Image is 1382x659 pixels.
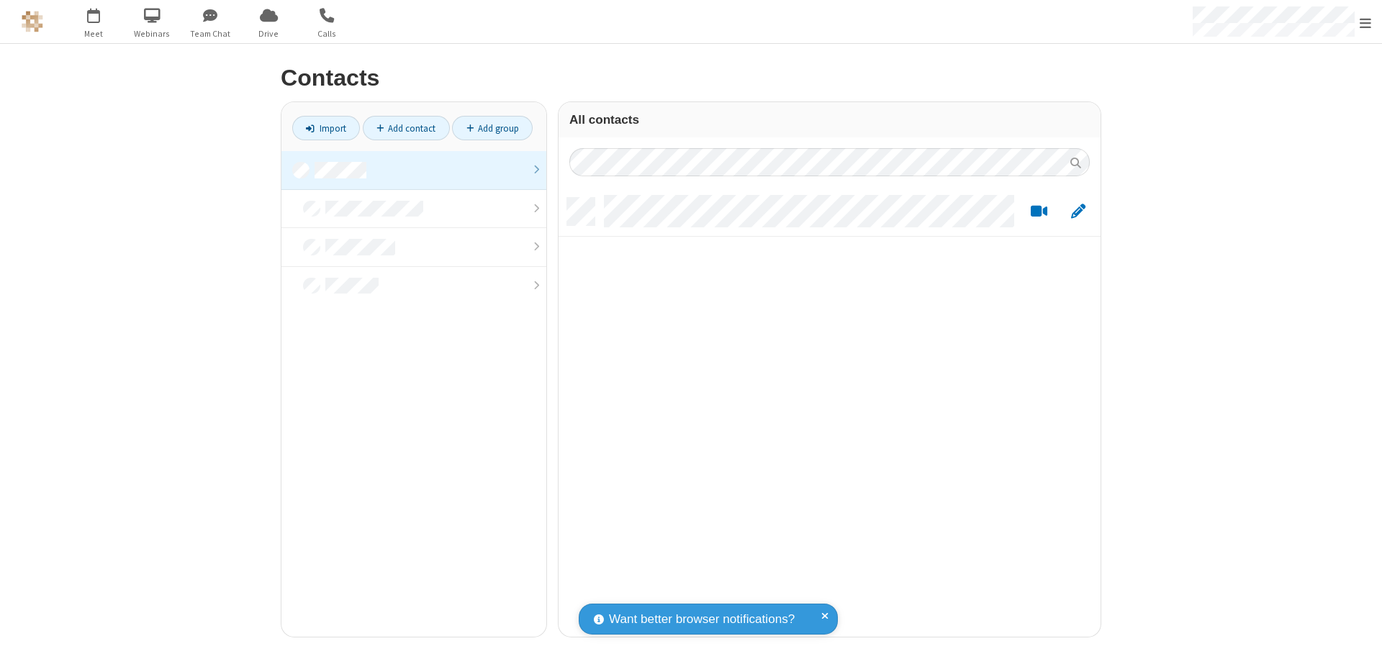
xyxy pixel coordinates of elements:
span: Webinars [125,27,179,40]
a: Add group [452,116,533,140]
h2: Contacts [281,65,1101,91]
span: Team Chat [184,27,238,40]
iframe: Chat [1346,622,1371,649]
span: Meet [67,27,121,40]
span: Want better browser notifications? [609,610,795,629]
a: Add contact [363,116,450,140]
span: Drive [242,27,296,40]
h3: All contacts [569,113,1090,127]
span: Calls [300,27,354,40]
a: Import [292,116,360,140]
button: Edit [1064,203,1092,221]
img: QA Selenium DO NOT DELETE OR CHANGE [22,11,43,32]
button: Start a video meeting [1025,203,1053,221]
div: grid [559,187,1101,637]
